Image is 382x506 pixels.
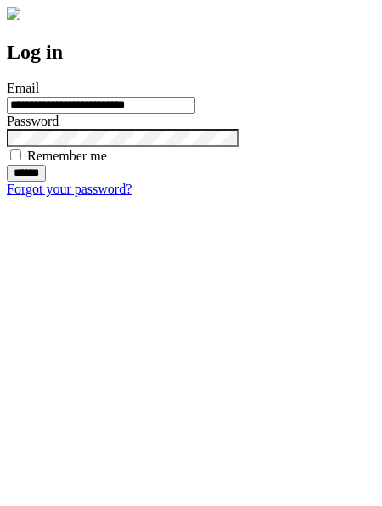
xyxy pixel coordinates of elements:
label: Remember me [27,149,107,163]
img: logo-4e3dc11c47720685a147b03b5a06dd966a58ff35d612b21f08c02c0306f2b779.png [7,7,20,20]
label: Password [7,114,59,128]
label: Email [7,81,39,95]
h2: Log in [7,41,375,64]
a: Forgot your password? [7,182,132,196]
